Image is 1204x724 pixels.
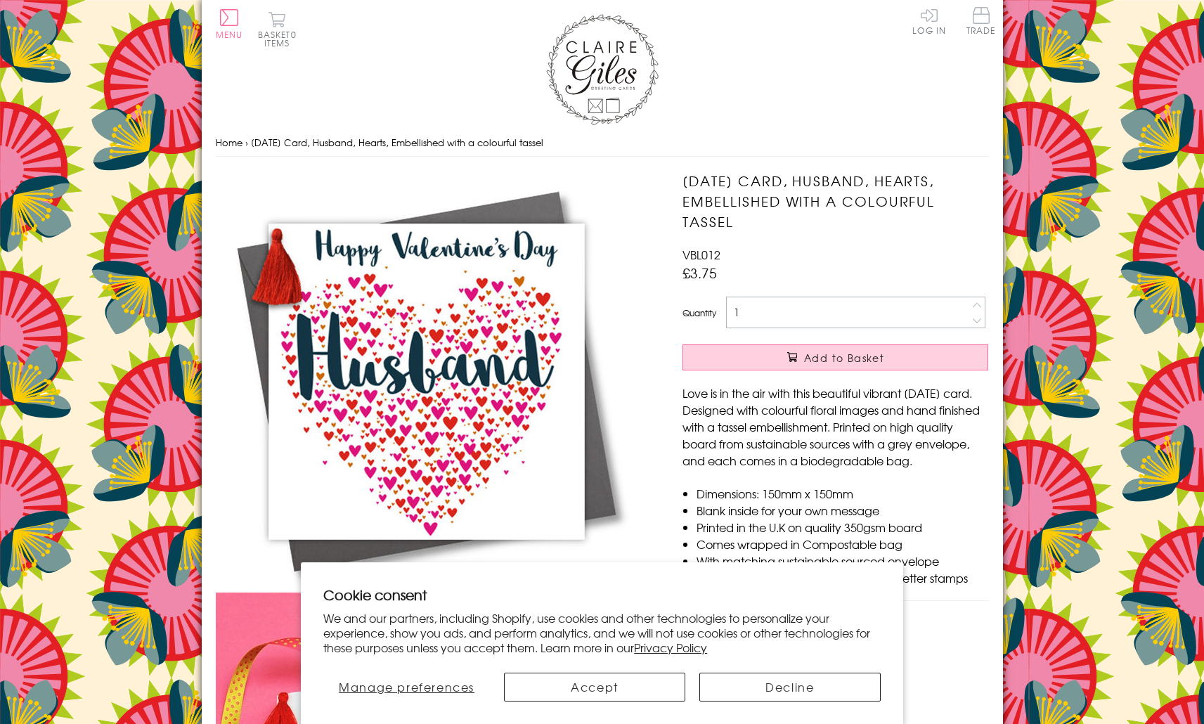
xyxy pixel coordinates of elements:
span: £3.75 [682,263,717,283]
span: [DATE] Card, Husband, Hearts, Embellished with a colourful tassel [251,136,543,149]
label: Quantity [682,306,716,319]
a: Privacy Policy [634,639,707,656]
h1: [DATE] Card, Husband, Hearts, Embellished with a colourful tassel [682,171,988,231]
a: Trade [966,7,996,37]
span: › [245,136,248,149]
span: Manage preferences [339,678,474,695]
h2: Cookie consent [323,585,881,605]
li: With matching sustainable sourced envelope [697,552,988,569]
button: Add to Basket [682,344,988,370]
button: Accept [504,673,685,702]
span: Menu [216,28,243,41]
span: Trade [966,7,996,34]
li: Dimensions: 150mm x 150mm [697,485,988,502]
p: Love is in the air with this beautiful vibrant [DATE] card. Designed with colourful floral images... [682,384,988,469]
nav: breadcrumbs [216,129,989,157]
a: Home [216,136,242,149]
li: Printed in the U.K on quality 350gsm board [697,519,988,536]
span: VBL012 [682,246,720,263]
li: Blank inside for your own message [697,502,988,519]
img: Valentine's Day Card, Husband, Hearts, Embellished with a colourful tassel [216,171,637,593]
span: 0 items [264,28,297,49]
li: Comes wrapped in Compostable bag [697,536,988,552]
button: Manage preferences [323,673,490,702]
button: Menu [216,9,243,39]
button: Basket0 items [258,11,297,47]
button: Decline [699,673,881,702]
p: We and our partners, including Shopify, use cookies and other technologies to personalize your ex... [323,611,881,654]
img: Claire Giles Greetings Cards [546,14,659,125]
span: Add to Basket [804,351,884,365]
a: Log In [912,7,946,34]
